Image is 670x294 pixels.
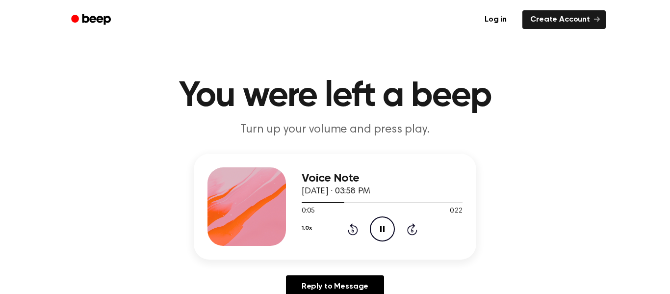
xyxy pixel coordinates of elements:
p: Turn up your volume and press play. [147,122,523,138]
a: Beep [64,10,120,29]
span: [DATE] · 03:58 PM [302,187,370,196]
a: Log in [475,8,516,31]
button: 1.0x [302,220,311,237]
span: 0:22 [450,206,463,216]
h3: Voice Note [302,172,463,185]
h1: You were left a beep [84,79,586,114]
a: Create Account [522,10,606,29]
span: 0:05 [302,206,314,216]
